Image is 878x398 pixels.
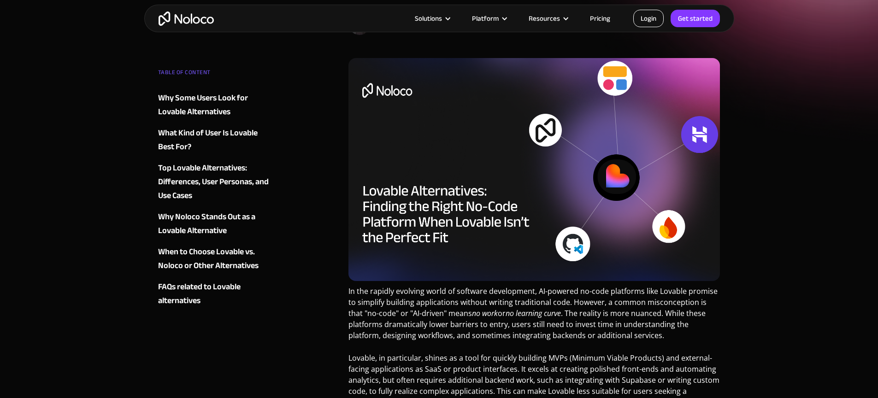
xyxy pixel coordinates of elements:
[158,91,270,119] a: Why Some Users Look for Lovable Alternatives
[159,12,214,26] a: home
[529,12,560,24] div: Resources
[472,308,498,318] em: no work
[158,280,270,308] a: FAQs related to Lovable alternatives
[158,245,270,273] a: When to Choose Lovable vs. Noloco or Other Alternatives
[403,12,460,24] div: Solutions
[158,126,270,154] a: What Kind of User Is Lovable Best For?
[506,308,561,318] em: no learning curve
[415,12,442,24] div: Solutions
[348,286,720,348] p: In the rapidly evolving world of software development, AI-powered no-code platforms like Lovable ...
[460,12,517,24] div: Platform
[158,210,270,238] a: Why Noloco Stands Out as a Lovable Alternative
[633,10,664,27] a: Login
[671,10,720,27] a: Get started
[158,161,270,203] a: Top Lovable Alternatives: Differences, User Personas, and Use Cases‍
[517,12,578,24] div: Resources
[158,65,270,84] div: TABLE OF CONTENT
[472,12,499,24] div: Platform
[578,12,622,24] a: Pricing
